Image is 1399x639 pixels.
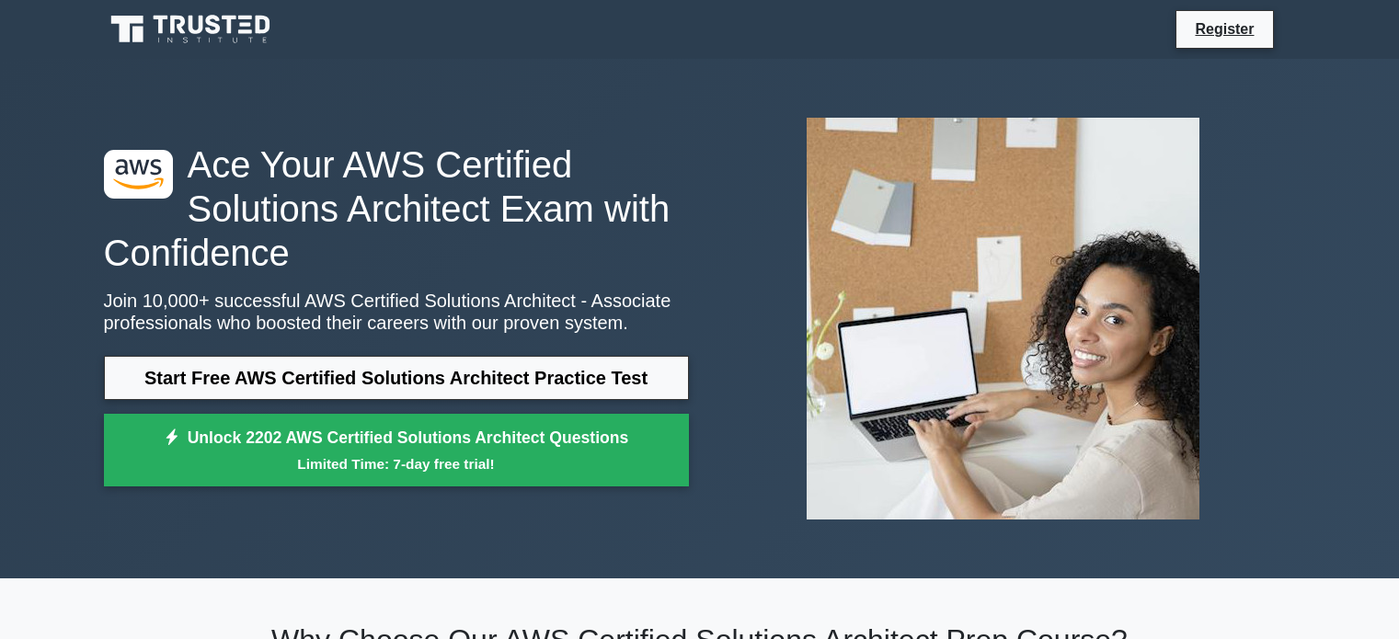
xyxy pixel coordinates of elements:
[104,356,689,400] a: Start Free AWS Certified Solutions Architect Practice Test
[1184,17,1265,40] a: Register
[104,290,689,334] p: Join 10,000+ successful AWS Certified Solutions Architect - Associate professionals who boosted t...
[104,414,689,487] a: Unlock 2202 AWS Certified Solutions Architect QuestionsLimited Time: 7-day free trial!
[104,143,689,275] h1: Ace Your AWS Certified Solutions Architect Exam with Confidence
[127,453,666,474] small: Limited Time: 7-day free trial!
